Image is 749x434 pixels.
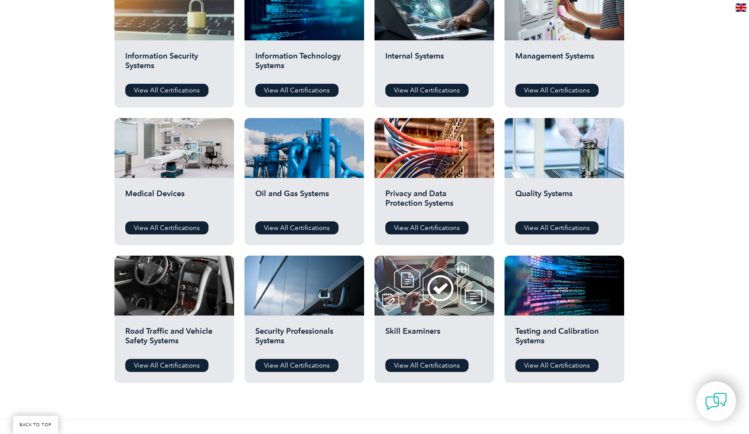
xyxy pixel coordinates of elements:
[515,326,613,352] h2: Testing and Calibration Systems
[255,84,339,97] a: View All Certifications
[385,221,469,234] a: View All Certifications
[125,189,223,215] h2: Medical Devices
[125,51,223,77] h2: Information Security Systems
[125,359,208,372] a: View All Certifications
[125,326,223,352] h2: Road Traffic and Vehicle Safety Systems
[255,189,353,215] h2: Oil and Gas Systems
[13,416,58,434] a: BACK TO TOP
[705,391,727,412] img: contact-chat.png
[385,359,469,372] a: View All Certifications
[255,359,339,372] a: View All Certifications
[385,326,483,352] h2: Skill Examiners
[515,189,613,215] h2: Quality Systems
[255,326,353,352] h2: Security Professionals Systems
[125,84,208,97] a: View All Certifications
[385,84,469,97] a: View All Certifications
[515,359,599,372] a: View All Certifications
[125,221,208,234] a: View All Certifications
[515,51,613,77] h2: Management Systems
[385,189,483,215] h2: Privacy and Data Protection Systems
[385,51,483,77] h2: Internal Systems
[736,3,746,12] img: en
[515,221,599,234] a: View All Certifications
[255,221,339,234] a: View All Certifications
[515,84,599,97] a: View All Certifications
[255,51,353,77] h2: Information Technology Systems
